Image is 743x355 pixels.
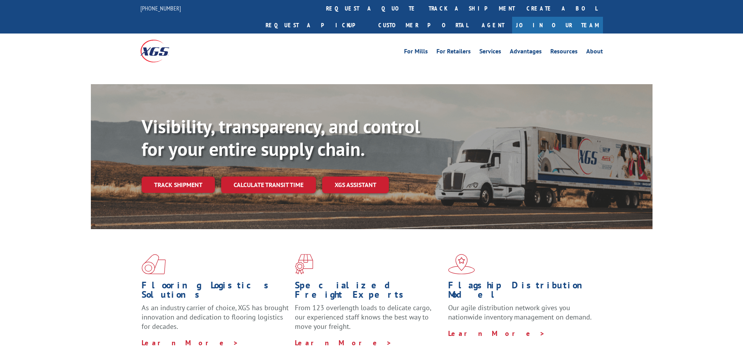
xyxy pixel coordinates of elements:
[295,303,442,338] p: From 123 overlength loads to delicate cargo, our experienced staff knows the best way to move you...
[295,281,442,303] h1: Specialized Freight Experts
[260,17,372,34] a: Request a pickup
[372,17,474,34] a: Customer Portal
[221,177,316,193] a: Calculate transit time
[586,48,603,57] a: About
[142,281,289,303] h1: Flooring Logistics Solutions
[510,48,542,57] a: Advantages
[140,4,181,12] a: [PHONE_NUMBER]
[142,177,215,193] a: Track shipment
[474,17,512,34] a: Agent
[322,177,389,193] a: XGS ASSISTANT
[448,303,592,321] span: Our agile distribution network gives you nationwide inventory management on demand.
[295,338,392,347] a: Learn More >
[142,338,239,347] a: Learn More >
[550,48,578,57] a: Resources
[142,254,166,274] img: xgs-icon-total-supply-chain-intelligence-red
[142,303,289,331] span: As an industry carrier of choice, XGS has brought innovation and dedication to flooring logistics...
[448,281,596,303] h1: Flagship Distribution Model
[448,329,545,338] a: Learn More >
[404,48,428,57] a: For Mills
[448,254,475,274] img: xgs-icon-flagship-distribution-model-red
[142,114,420,161] b: Visibility, transparency, and control for your entire supply chain.
[436,48,471,57] a: For Retailers
[295,254,313,274] img: xgs-icon-focused-on-flooring-red
[512,17,603,34] a: Join Our Team
[479,48,501,57] a: Services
